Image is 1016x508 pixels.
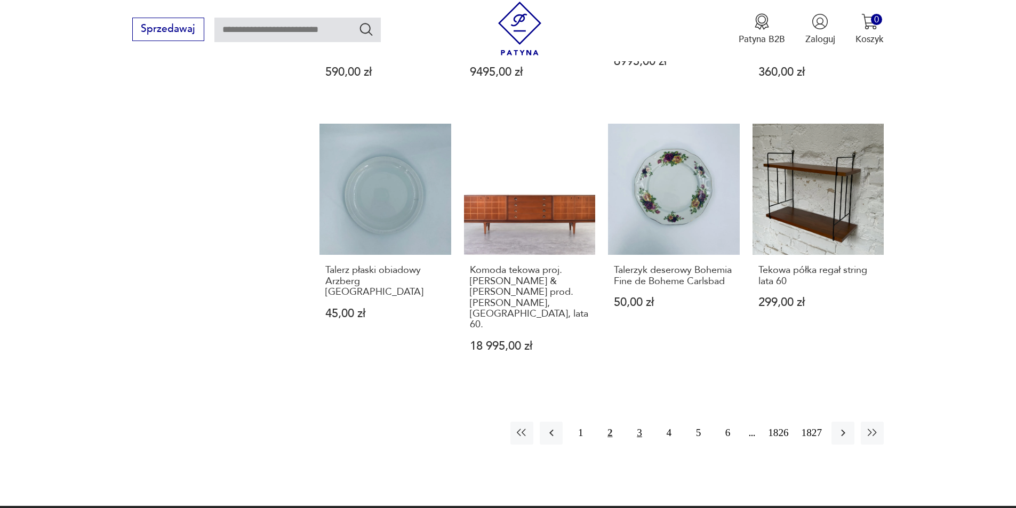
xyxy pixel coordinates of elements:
button: 6 [716,422,739,445]
button: 3 [628,422,651,445]
h3: Komoda tekowa proj. [PERSON_NAME] & [PERSON_NAME] prod. [PERSON_NAME], [GEOGRAPHIC_DATA], lata 60. [470,265,590,330]
p: 45,00 zł [325,308,445,319]
img: Ikonka użytkownika [812,13,828,30]
button: Patyna B2B [739,13,785,45]
p: Patyna B2B [739,33,785,45]
a: Sprzedawaj [132,26,204,34]
button: 1 [569,422,592,445]
p: Koszyk [855,33,884,45]
img: Ikona medalu [754,13,770,30]
p: 590,00 zł [325,67,445,78]
img: Ikona koszyka [861,13,878,30]
h3: Tekowa półka regał string lata 60 [758,265,878,287]
button: Zaloguj [805,13,835,45]
button: 1826 [765,422,791,445]
p: 9495,00 zł [470,67,590,78]
div: 0 [871,14,882,25]
a: Talerzyk deserowy Bohemia Fine de Boheme CarlsbadTalerzyk deserowy Bohemia Fine de Boheme Carlsba... [608,124,740,377]
button: 4 [658,422,681,445]
a: Tekowa półka regał string lata 60Tekowa półka regał string lata 60299,00 zł [753,124,884,377]
p: 299,00 zł [758,297,878,308]
h3: Talerz płaski obiadowy Arzberg [GEOGRAPHIC_DATA] [325,265,445,297]
p: 18 995,00 zł [470,341,590,352]
a: Ikona medaluPatyna B2B [739,13,785,45]
button: 5 [687,422,710,445]
p: Zaloguj [805,33,835,45]
p: 6995,00 zł [614,56,734,67]
button: 0Koszyk [855,13,884,45]
a: Komoda tekowa proj. Rolf Rastad & Adolf Relling prod. Gustav Bahus, Norwegia, lata 60.Komoda teko... [464,124,596,377]
p: 50,00 zł [614,297,734,308]
button: Szukaj [358,21,374,37]
p: 360,00 zł [758,67,878,78]
button: 2 [598,422,621,445]
h3: Talerzyk deserowy Bohemia Fine de Boheme Carlsbad [614,265,734,287]
a: Talerz płaski obiadowy Arzberg GermanyTalerz płaski obiadowy Arzberg [GEOGRAPHIC_DATA]45,00 zł [319,124,451,377]
img: Patyna - sklep z meblami i dekoracjami vintage [493,2,547,55]
button: 1827 [798,422,825,445]
button: Sprzedawaj [132,18,204,41]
